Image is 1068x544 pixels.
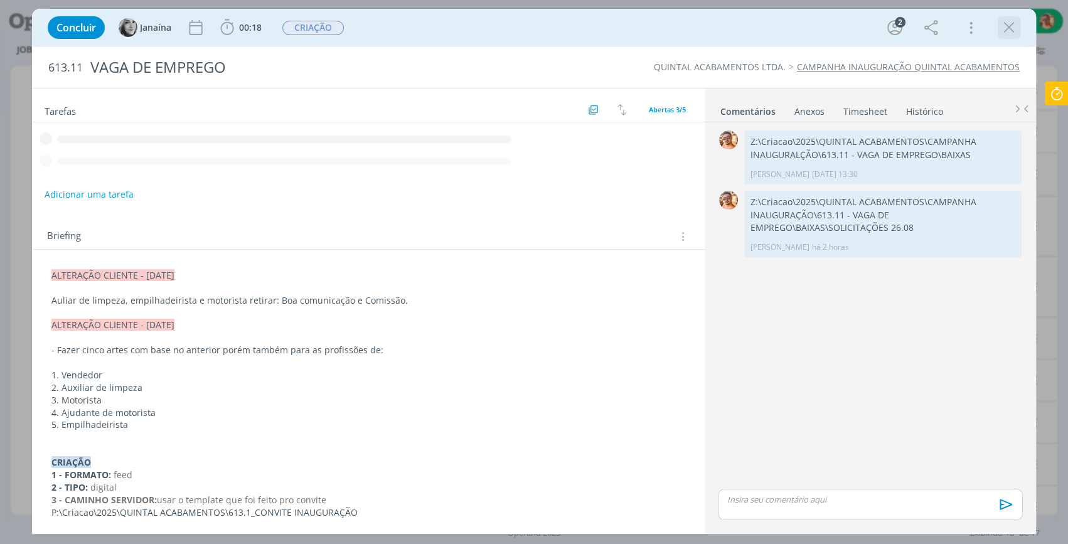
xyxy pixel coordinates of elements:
a: Comentários [720,100,776,118]
span: 00:18 [239,21,262,33]
button: CRIAÇÃO [282,20,344,36]
div: VAGA DE EMPREGO [85,52,610,83]
p: 5. Empilhadeirista [51,419,685,431]
a: Timesheet [843,100,888,118]
p: [PERSON_NAME] [750,242,809,253]
button: 2 [885,18,905,38]
div: Anexos [794,105,825,118]
div: dialog [32,9,1036,534]
span: ALTERAÇÃO CLIENTE - [DATE] [51,269,174,281]
p: 2. Auxiliar de limpeza [51,381,685,394]
button: Concluir [48,16,105,39]
span: Concluir [56,23,96,33]
strong: 1 - FORMATO: [51,469,111,481]
img: V [719,191,738,210]
img: J [119,18,137,37]
p: 1. Vendedor [51,369,685,381]
img: V [719,131,738,149]
p: - Fazer cinco artes com base no anterior porém também para as profissões de: [51,344,685,356]
span: Abertas 3/5 [649,105,686,114]
p: Auliar de limpeza, empilhadeirista e motorista retirar: Boa comunicação e Comissão. [51,294,685,307]
a: Histórico [905,100,944,118]
p: 4. Ajudante de motorista [51,407,685,419]
div: 2 [895,17,905,28]
p: P:\Criacao\2025\QUINTAL ACABAMENTOS\613.1_CONVITE INAUGURAÇÃO [51,506,685,519]
button: Adicionar uma tarefa [44,183,134,206]
span: CRIAÇÃO [282,21,344,35]
span: feed [114,469,132,481]
span: há 2 horas [812,242,849,253]
strong: 3 - CAMINHO SERVIDOR: [51,494,157,506]
span: Tarefas [45,102,76,117]
img: arrow-down-up.svg [617,104,626,115]
strong: CRIAÇÃO [51,456,91,468]
p: [PERSON_NAME] [750,169,809,180]
p: Z:\Criacao\2025\QUINTAL ACABAMENTOS\CAMPANHA INAUGURALÇÃO\613.11 - VAGA DE EMPREGO\BAIXAS [750,136,1015,161]
button: JJanaína [119,18,171,37]
span: 613.11 [48,61,83,75]
span: [DATE] 13:30 [812,169,858,180]
p: 3. Motorista [51,394,685,407]
a: QUINTAL ACABAMENTOS LTDA. [654,61,786,73]
button: 00:18 [217,18,265,38]
span: Janaína [140,23,171,32]
span: usar o template que foi feito pro convite [157,494,326,506]
p: Z:\Criacao\2025\QUINTAL ACABAMENTOS\CAMPANHA INAUGURAÇÃO\613.11 - VAGA DE EMPREGO\BAIXAS\SOLICITA... [750,196,1015,234]
strong: 2 - TIPO: [51,481,88,493]
span: Briefing [47,228,81,245]
span: ALTERAÇÃO CLIENTE - [DATE] [51,319,174,331]
span: digital [90,481,117,493]
a: CAMPANHA INAUGURAÇÃO QUINTAL ACABAMENTOS [797,61,1020,73]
